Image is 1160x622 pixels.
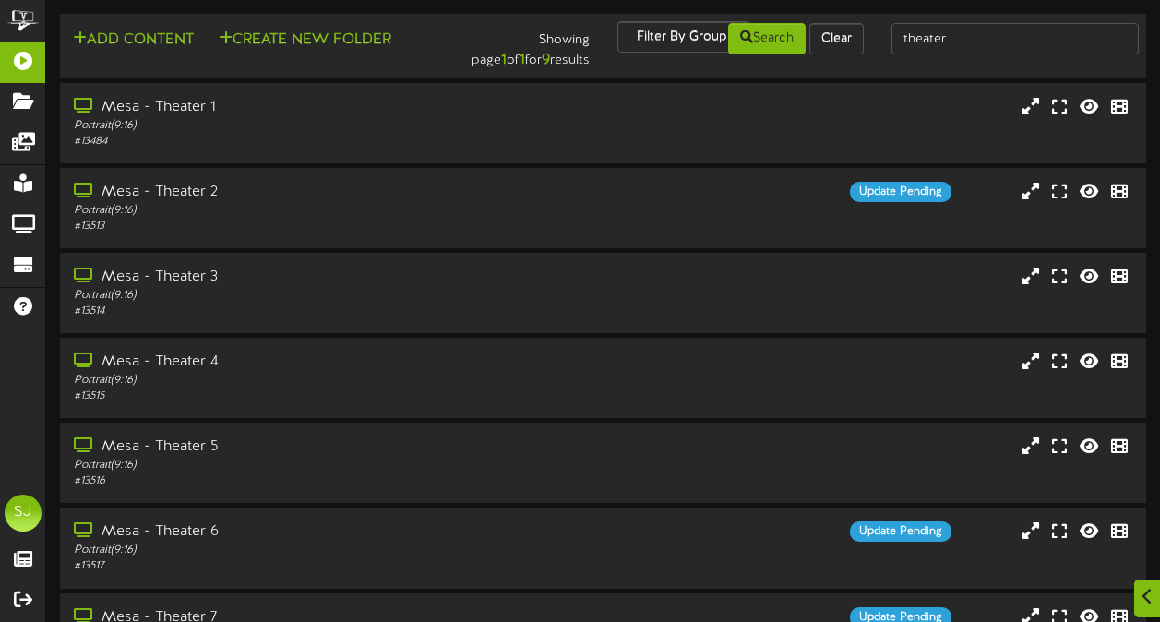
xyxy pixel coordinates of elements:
[74,267,498,288] div: Mesa - Theater 3
[74,219,498,234] div: # 13513
[74,352,498,373] div: Mesa - Theater 4
[74,473,498,489] div: # 13516
[74,203,498,219] div: Portrait ( 9:16 )
[728,23,806,54] button: Search
[74,97,498,118] div: Mesa - Theater 1
[74,304,498,319] div: # 13514
[850,182,951,202] div: Update Pending
[74,134,498,150] div: # 13484
[74,521,498,543] div: Mesa - Theater 6
[809,23,864,54] button: Clear
[617,21,750,53] button: Filter By Group
[74,437,498,458] div: Mesa - Theater 5
[542,52,550,68] strong: 9
[67,29,199,52] button: Add Content
[5,495,42,532] div: SJ
[74,389,498,404] div: # 13515
[74,182,498,203] div: Mesa - Theater 2
[74,118,498,134] div: Portrait ( 9:16 )
[520,52,525,68] strong: 1
[891,23,1139,54] input: -- Search Playlists by Name --
[74,458,498,473] div: Portrait ( 9:16 )
[74,543,498,558] div: Portrait ( 9:16 )
[74,288,498,304] div: Portrait ( 9:16 )
[213,29,397,52] button: Create New Folder
[420,21,604,71] div: Showing page of for results
[74,373,498,389] div: Portrait ( 9:16 )
[850,521,951,542] div: Update Pending
[74,558,498,574] div: # 13517
[501,52,507,68] strong: 1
